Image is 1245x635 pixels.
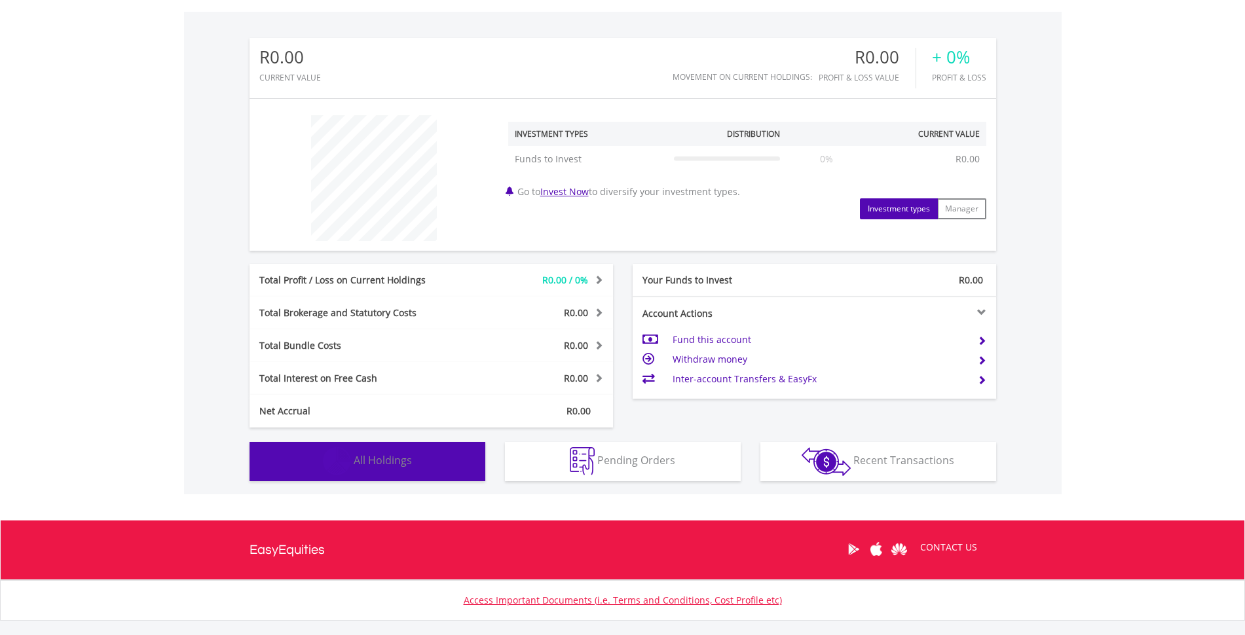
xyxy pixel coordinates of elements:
div: Total Interest on Free Cash [250,372,462,385]
div: Profit & Loss Value [819,73,916,82]
div: Movement on Current Holdings: [673,73,812,81]
a: Invest Now [540,185,589,198]
a: EasyEquities [250,520,325,579]
button: All Holdings [250,442,485,481]
div: R0.00 [819,48,916,67]
button: Pending Orders [505,442,741,481]
span: R0.00 [564,306,588,319]
a: CONTACT US [911,529,986,566]
a: Access Important Documents (i.e. Terms and Conditions, Cost Profile etc) [464,594,782,606]
td: 0% [787,146,866,172]
span: R0.00 [567,405,591,417]
div: R0.00 [259,48,321,67]
span: R0.00 [564,372,588,384]
td: R0.00 [949,146,986,172]
img: transactions-zar-wht.png [802,447,851,476]
span: R0.00 [959,274,983,286]
div: Total Bundle Costs [250,339,462,352]
img: holdings-wht.png [323,447,351,475]
td: Funds to Invest [508,146,667,172]
div: Distribution [727,128,780,139]
div: Total Brokerage and Statutory Costs [250,306,462,319]
a: Google Play [842,529,865,570]
td: Withdraw money [673,350,967,369]
span: Recent Transactions [853,453,954,467]
td: Inter-account Transfers & EasyFx [673,369,967,389]
div: Profit & Loss [932,73,986,82]
div: Go to to diversify your investment types. [498,109,996,219]
button: Manager [937,198,986,219]
div: Net Accrual [250,405,462,418]
span: R0.00 [564,339,588,352]
div: Account Actions [633,307,815,320]
div: Your Funds to Invest [633,274,815,287]
div: + 0% [932,48,986,67]
div: Total Profit / Loss on Current Holdings [250,274,462,287]
div: CURRENT VALUE [259,73,321,82]
img: pending_instructions-wht.png [570,447,595,475]
span: Pending Orders [597,453,675,467]
th: Current Value [866,122,986,146]
th: Investment Types [508,122,667,146]
button: Investment types [860,198,938,219]
button: Recent Transactions [760,442,996,481]
td: Fund this account [673,330,967,350]
a: Huawei [888,529,911,570]
span: R0.00 / 0% [542,274,588,286]
span: All Holdings [354,453,412,467]
a: Apple [865,529,888,570]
